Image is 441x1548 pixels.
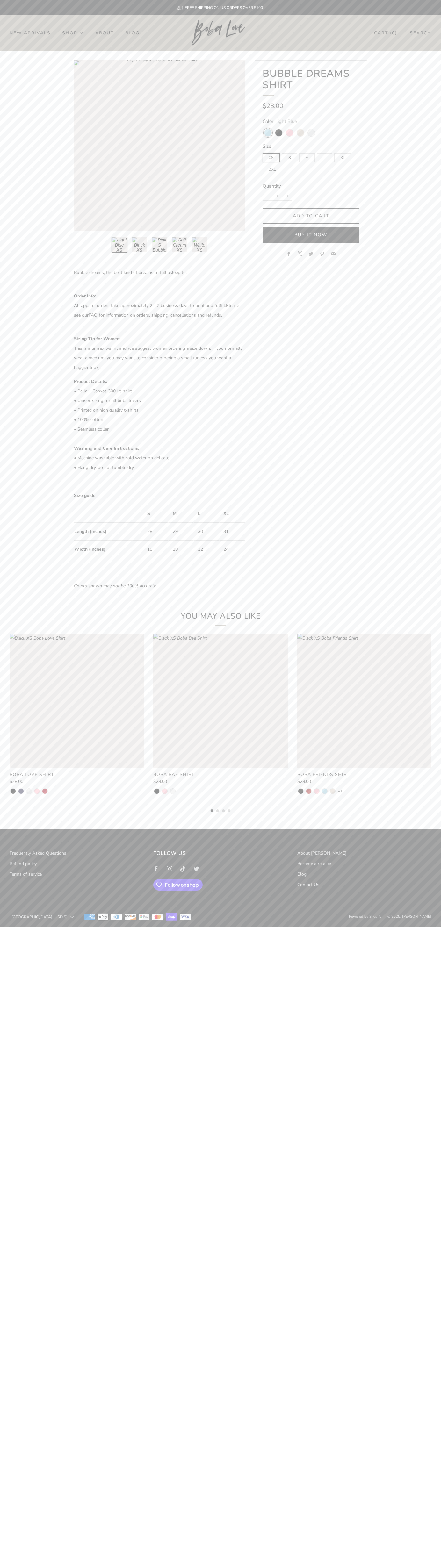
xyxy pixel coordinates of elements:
td: 29 [169,523,194,541]
span: • Machine washable with cold water on delicate. [74,455,170,461]
a: New Arrivals [10,28,51,38]
a: Loading image: Light Blue XS Bubble Dreams Shirt [74,60,245,231]
span: • 100% cotton [74,417,103,423]
span: All apparel orders take approximately 2 [74,303,152,309]
a: Boba Bae Shirt [153,772,287,778]
product-card-title: Boba Friends Shirt [297,771,350,778]
span: Bubble dreams, the best kind of dreams to fall asleep to. [74,269,187,276]
td: 31 [219,523,245,541]
label: M [299,153,315,162]
variant-swatch: Black [275,129,282,136]
div: L [317,150,334,162]
strong: Width (inches) [74,546,105,552]
a: Powered by Shopify [349,914,382,919]
a: FAQ [89,312,98,318]
variant-swatch: White [308,129,315,136]
label: XL [334,153,351,162]
strong: Sizing Tip for Women: [74,336,122,342]
a: Boba Love Shirt [10,772,144,778]
a: Contact Us [297,882,319,888]
variant-swatch: Light Blue [264,129,271,136]
strong: L [198,511,200,517]
button: Load image into Gallery viewer, 3 [152,237,167,253]
a: Blog [297,871,307,877]
a: Become a retailer [297,861,331,867]
legend: Size [263,143,359,150]
button: Load image into Gallery viewer, 2 [132,237,147,253]
div: M [299,150,317,162]
variant-swatch: Pink [286,129,293,136]
a: Black XS Boba Bae Shirt Loading image: Black XS Boba Bae Shirt [153,634,287,768]
a: $28.00 [10,779,144,784]
h2: You may also like [115,610,326,626]
button: Reduce item quantity by one [263,191,272,200]
a: Shop [62,28,84,38]
td: 18 [143,541,168,558]
a: Terms of service [10,871,42,877]
a: $28.00 [153,779,287,784]
strong: Washing and Care Instructions: [74,445,140,451]
strong: XL [223,511,229,517]
span: • Bella + Canvas 3001 t-shirt • Unisex sizing for all boba lovers [74,388,141,404]
div: 2XL [263,162,284,174]
td: 24 [219,541,245,558]
strong: Order Info: [74,293,96,299]
a: Cart [374,28,397,38]
span: This is a unisex t-shirt and we suggest women ordering a size down. If you normally wear a medium... [74,345,242,370]
span: FREE SHIPPING ON US ORDERS OVER $100 [185,5,263,10]
img: Boba Love [192,20,250,46]
button: Load image into Gallery viewer, 4 [172,237,187,253]
items-count: 0 [392,30,395,36]
a: Search [410,28,431,38]
variant-swatch: Soft Cream [297,129,304,136]
button: Scroll to page 4 of 4 [228,809,231,812]
a: About [PERSON_NAME] [297,850,346,856]
legend: Color: [263,118,359,125]
td: 28 [143,523,168,541]
a: Refund policy [10,861,37,867]
label: L [317,153,332,162]
span: $28.00 [297,778,311,785]
h3: Follow us [153,849,287,858]
span: $28.00 [263,101,283,110]
button: Scroll to page 1 of 4 [211,809,213,812]
button: Increase item quantity by one [283,191,292,200]
h1: Bubble Dreams Shirt [263,68,359,96]
button: Scroll to page 2 of 4 [216,809,219,812]
span: $28.00 [10,778,23,785]
div: XL [334,150,353,162]
span: Add to cart [293,213,329,219]
label: XS [263,153,280,162]
a: +1 [338,789,343,794]
a: Frequently Asked Questions [10,850,66,856]
button: [GEOGRAPHIC_DATA] (USD $) [10,910,76,924]
strong: S [147,511,150,517]
strong: Length (inches) [74,528,106,534]
td: 20 [169,541,194,558]
span: • Seamless collar [74,426,109,432]
button: Add to cart [263,208,359,224]
strong: Product Details: [74,378,107,384]
button: Load image into Gallery viewer, 1 [112,237,127,253]
label: 2XL [263,165,282,174]
a: About [95,28,114,38]
a: Black XS Boba Friends Shirt Loading image: Black XS Boba Friends Shirt [297,634,431,768]
em: Colors shown may not be 100% accurate [74,583,156,589]
span: Please see our [74,303,239,318]
span: © 2025, [PERSON_NAME] [387,914,431,919]
span: Light Blue [275,118,297,125]
button: Scroll to page 3 of 4 [222,809,225,812]
strong: M [173,511,177,517]
span: —7 business days to print and fulfill. [152,303,226,309]
td: 30 [194,523,219,541]
a: Boba Friends Shirt [297,772,431,778]
div: XS [263,150,282,162]
a: Blog [125,28,140,38]
td: 22 [194,541,219,558]
strong: Size guide [74,492,96,498]
product-card-title: Boba Bae Shirt [153,771,194,778]
span: for information on orders, shipping, cancellations and refunds. [99,312,222,318]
